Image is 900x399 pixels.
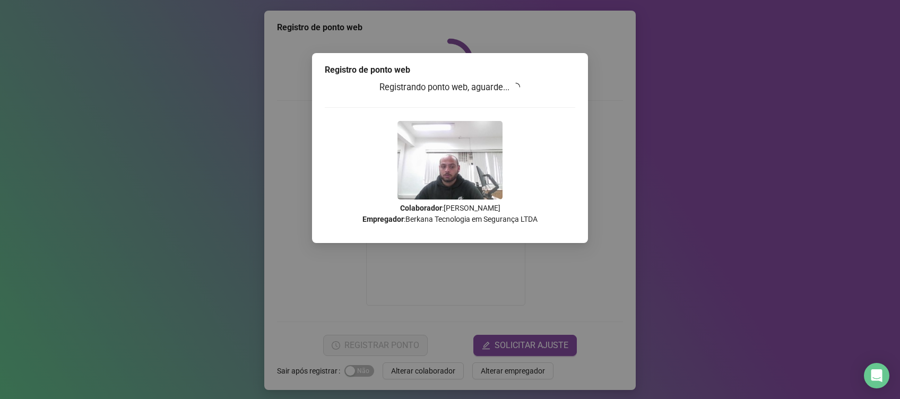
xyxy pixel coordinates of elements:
img: Z [397,121,503,199]
div: Open Intercom Messenger [864,363,889,388]
p: : [PERSON_NAME] : Berkana Tecnologia em Segurança LTDA [325,203,575,225]
strong: Colaborador [400,204,442,212]
strong: Empregador [362,215,404,223]
h3: Registrando ponto web, aguarde... [325,81,575,94]
div: Registro de ponto web [325,64,575,76]
span: loading [510,81,522,93]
